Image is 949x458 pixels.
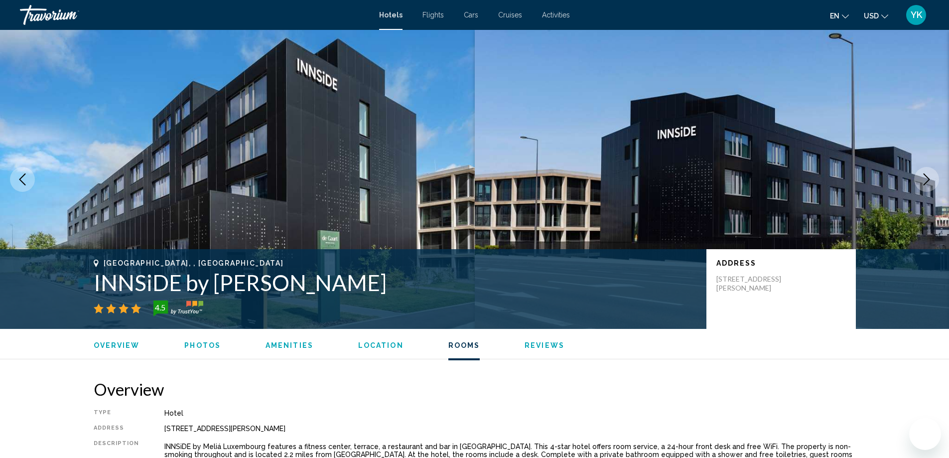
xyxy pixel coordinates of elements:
[94,409,139,417] div: Type
[498,11,522,19] a: Cruises
[94,379,856,399] h2: Overview
[716,259,846,267] p: Address
[94,425,139,433] div: Address
[184,341,221,350] button: Photos
[358,341,404,349] span: Location
[464,11,478,19] a: Cars
[525,341,564,349] span: Reviews
[716,275,796,293] p: [STREET_ADDRESS][PERSON_NAME]
[448,341,480,350] button: Rooms
[379,11,403,19] a: Hotels
[164,425,856,433] div: [STREET_ADDRESS][PERSON_NAME]
[94,341,140,349] span: Overview
[10,167,35,192] button: Previous image
[542,11,570,19] a: Activities
[903,4,929,25] button: User Menu
[104,259,284,267] span: [GEOGRAPHIC_DATA], , [GEOGRAPHIC_DATA]
[525,341,564,350] button: Reviews
[20,5,369,25] a: Travorium
[914,167,939,192] button: Next image
[909,418,941,450] iframe: Button to launch messaging window
[358,341,404,350] button: Location
[864,12,879,20] span: USD
[266,341,313,349] span: Amenities
[911,10,922,20] span: YK
[153,301,203,316] img: trustyou-badge-hor.svg
[150,302,170,313] div: 4.5
[864,8,888,23] button: Change currency
[94,341,140,350] button: Overview
[830,8,849,23] button: Change language
[266,341,313,350] button: Amenities
[830,12,839,20] span: en
[184,341,221,349] span: Photos
[164,409,856,417] div: Hotel
[422,11,444,19] a: Flights
[94,270,696,296] h1: INNSiDE by [PERSON_NAME]
[448,341,480,349] span: Rooms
